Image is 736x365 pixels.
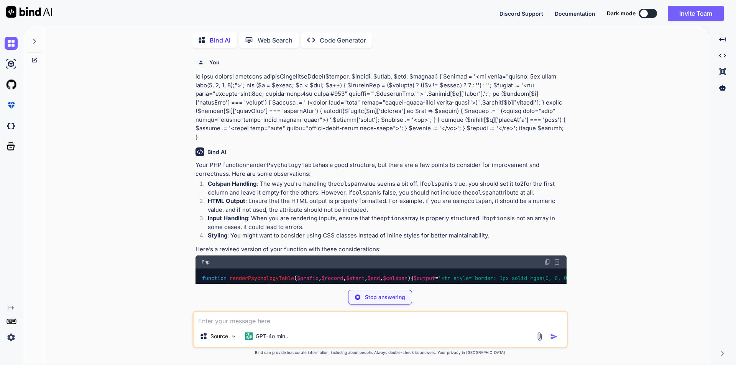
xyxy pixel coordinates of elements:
[246,161,319,169] code: renderPsychologyTable
[195,161,567,178] p: Your PHP function has a good structure, but there are a few points to consider for improvement an...
[210,36,230,45] p: Bind AI
[499,10,543,18] button: Discord Support
[195,72,567,141] p: lo ipsu dolorsi ametcons adipisCingelitseDdoei($tempor, $incidi, $utlab, $etd, $magnaal) { $enima...
[202,259,210,265] span: Php
[269,283,294,290] span: $colspan
[554,259,560,265] img: Open in Browser
[208,180,256,187] strong: Colspan Handling
[5,119,18,133] img: darkCloudIdeIcon
[337,180,361,188] code: colspan
[226,283,260,290] span: $colspanVal
[208,231,567,240] p: : You might want to consider using CSS classes instead of inline styles for better maintainability.
[5,57,18,70] img: ai-studio
[424,180,448,188] code: colspan
[607,10,636,17] span: Dark mode
[472,189,496,196] code: colspan
[208,214,567,231] p: : When you are rendering inputs, ensure that the array is properly structured. If is not an array...
[383,275,407,282] span: $colspan
[5,78,18,91] img: githubLight
[208,197,567,214] p: : Ensure that the HTML output is properly formatted. For example, if you are using , it should be...
[486,214,510,222] code: options
[256,332,288,340] p: GPT-4o min..
[202,275,227,282] span: function
[352,283,373,290] span: $output
[555,10,595,18] button: Documentation
[379,283,557,290] span: '<td style="padding-left:5px; border-left:1px solid #000"'
[352,189,376,196] code: colspan
[380,214,404,222] code: options
[209,59,220,66] h6: You
[368,275,380,282] span: $end
[297,275,319,282] span: $prefix
[258,36,292,45] p: Web Search
[245,332,253,340] img: GPT-4o mini
[560,283,567,290] span: if
[195,245,567,254] p: Here’s a revised version of your function with these considerations:
[520,180,524,188] code: 2
[499,10,543,17] span: Discord Support
[346,275,365,282] span: $start
[555,10,595,17] span: Documentation
[320,36,366,45] p: Code Generator
[208,232,227,239] strong: Styling
[365,293,405,301] p: Stop answering
[468,197,492,205] code: colspan
[192,350,568,355] p: Bind can provide inaccurate information, including about people. Always double-check its answers....
[346,283,349,290] span: 1
[544,259,550,265] img: copy
[297,275,407,282] span: , , , ,
[438,275,591,282] span: '<tr style="border: 1px solid rgba(0, 0, 0, 1);">'
[550,333,558,340] img: icon
[322,275,343,282] span: $record
[340,283,343,290] span: 2
[300,283,306,290] span: $i
[668,6,724,21] button: Invite Team
[208,214,248,222] strong: Input Handling
[210,332,228,340] p: Source
[414,275,435,282] span: $output
[202,275,411,282] span: ( )
[208,180,567,197] p: : The way you're handling the value seems a bit off. If is true, you should set it to for the fir...
[6,6,52,18] img: Bind AI
[312,283,330,290] span: $start
[5,99,18,112] img: premium
[5,331,18,344] img: settings
[535,332,544,341] img: attachment
[5,37,18,50] img: chat
[230,275,294,282] span: renderPsychologyTable
[230,333,237,340] img: Pick Models
[207,148,226,156] h6: Bind AI
[208,197,245,205] strong: HTML Output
